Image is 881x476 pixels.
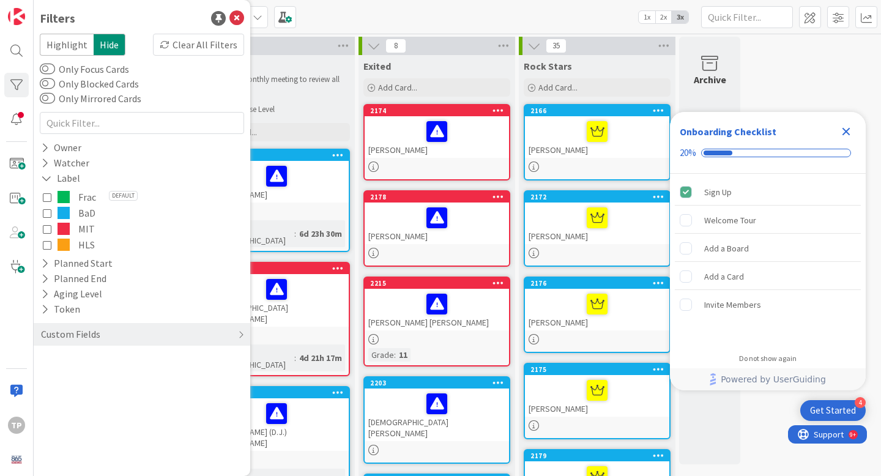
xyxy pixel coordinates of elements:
div: 2178 [365,192,509,203]
span: 35 [546,39,567,53]
div: Sign Up [704,185,732,199]
span: : [294,351,296,365]
div: [PERSON_NAME] [365,116,509,158]
span: Support [26,2,56,17]
p: Met at our monthly meeting to review all interventions [206,75,348,95]
span: Rock Stars [524,60,572,72]
div: [PERSON_NAME] [525,289,669,330]
span: Hide [94,34,125,56]
div: 2215 [370,279,509,288]
span: 8 [385,39,406,53]
div: Add a Board is incomplete. [675,235,861,262]
span: BaD [78,205,95,221]
div: Footer [670,368,866,390]
div: Time in [GEOGRAPHIC_DATA] [208,220,294,247]
div: Checklist Container [670,112,866,390]
div: 2220[PERSON_NAME] [204,150,349,203]
div: Get Started [810,404,856,417]
div: 2167 [204,387,349,398]
span: Frac [78,189,96,205]
div: Add a Card [704,269,744,284]
div: Add a Board [704,241,749,256]
button: Only Blocked Cards [40,78,55,90]
div: 6d 23h 30m [296,227,345,240]
div: 2179 [530,452,669,460]
div: Welcome Tour is incomplete. [675,207,861,234]
div: 20% [680,147,696,158]
div: 4 [855,397,866,408]
div: Custom Fields [40,327,102,342]
div: 2203[DEMOGRAPHIC_DATA][PERSON_NAME] [365,377,509,441]
div: 2174 [365,105,509,116]
li: Exit [218,95,348,105]
input: Quick Filter... [40,112,244,134]
div: [PERSON_NAME] [525,375,669,417]
div: [PERSON_NAME] (D.J.) [PERSON_NAME] [204,398,349,451]
label: Only Mirrored Cards [40,91,141,106]
div: Time in [GEOGRAPHIC_DATA] [208,344,294,371]
div: 2175[PERSON_NAME] [525,364,669,417]
div: 2203 [365,377,509,389]
div: 2167 [210,389,349,397]
div: [PERSON_NAME] [365,203,509,244]
div: 11 [396,348,411,362]
div: 2219 [210,264,349,273]
div: 2179 [525,450,669,461]
div: [DEMOGRAPHIC_DATA][PERSON_NAME] [204,274,349,327]
div: 2215 [365,278,509,289]
div: Do not show again [739,354,797,363]
div: 2166 [530,106,669,115]
button: FracDefault [43,189,241,205]
div: 2203 [370,379,509,387]
label: Only Focus Cards [40,62,129,76]
a: Powered by UserGuiding [676,368,860,390]
div: 2172[PERSON_NAME] [525,192,669,244]
div: Planned End [40,271,108,286]
button: MIT [43,221,241,237]
div: Clear All Filters [153,34,244,56]
span: : [394,348,396,362]
div: [PERSON_NAME] [204,161,349,203]
label: Only Blocked Cards [40,76,139,91]
span: : [294,227,296,240]
div: 2176 [530,279,669,288]
button: BaD [43,205,241,221]
div: Token [40,302,81,317]
div: 2175 [525,364,669,375]
div: 4d 21h 17m [296,351,345,365]
div: Aging Level [40,286,103,302]
div: Checklist progress: 20% [680,147,856,158]
div: Planned Start [40,256,114,271]
div: 2178[PERSON_NAME] [365,192,509,244]
div: 2172 [525,192,669,203]
div: 2219 [204,263,349,274]
span: 1x [639,11,655,23]
div: Welcome Tour [704,213,756,228]
div: 2220 [204,150,349,161]
div: 9+ [62,5,68,15]
img: avatar [8,451,25,468]
div: Owner [40,140,83,155]
span: Powered by UserGuiding [721,372,826,387]
div: Sign Up is complete. [675,179,861,206]
div: Checklist items [670,174,866,346]
div: TP [8,417,25,434]
div: 2166[PERSON_NAME] [525,105,669,158]
div: Open Get Started checklist, remaining modules: 4 [800,400,866,421]
div: Invite Members [704,297,761,312]
div: Close Checklist [836,122,856,141]
span: MIT [78,221,95,237]
span: HLS [78,237,95,253]
div: 2174[PERSON_NAME] [365,105,509,158]
button: Only Mirrored Cards [40,92,55,105]
div: 2166 [525,105,669,116]
div: 2176 [525,278,669,289]
li: Increase Level [218,105,348,114]
div: [PERSON_NAME] [525,116,669,158]
div: 2220 [210,151,349,160]
div: [DEMOGRAPHIC_DATA][PERSON_NAME] [365,389,509,441]
button: Only Focus Cards [40,63,55,75]
div: Grade [368,348,394,362]
div: 2174 [370,106,509,115]
div: [PERSON_NAME] [525,203,669,244]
